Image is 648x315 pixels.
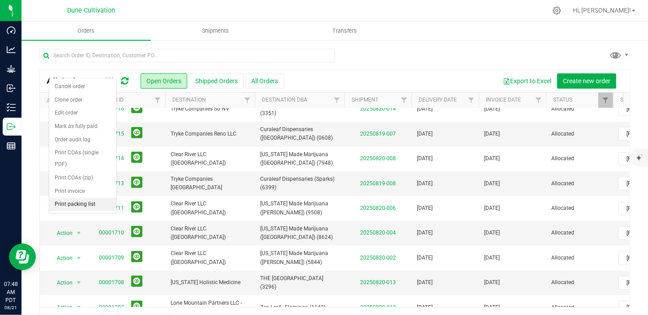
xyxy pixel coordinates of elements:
a: 20250820-006 [360,205,396,211]
span: Allocated [551,105,608,113]
a: Destination DBA [262,97,307,103]
a: 20250820-004 [360,230,396,236]
a: Filter [397,93,412,108]
span: Curaleaf Dispensaries (NLV) (3351) [260,101,339,118]
li: Print COAs (single PDF) [49,146,116,171]
a: 00001707 [99,303,124,312]
span: THE [GEOGRAPHIC_DATA] (3296) [260,274,339,291]
span: select [73,301,85,314]
li: Cancel order [49,80,116,94]
span: [DATE] [484,204,500,213]
span: Action [49,252,73,264]
span: Allocated [551,229,608,237]
li: Mark as fully paid [49,120,116,133]
a: Shipments [151,21,280,40]
span: [DATE] [484,278,500,287]
inline-svg: Outbound [7,122,16,131]
span: Allocated [551,204,608,213]
span: Action [49,277,73,289]
span: [DATE] [484,105,500,113]
span: [DATE] [417,179,433,188]
span: Clear River LLC ([GEOGRAPHIC_DATA]) [171,225,249,242]
span: Hi, [PERSON_NAME]! [573,7,631,14]
span: [US_STATE] Made Marijuana ([GEOGRAPHIC_DATA]) (8624) [260,225,339,242]
a: 20250820-012 [360,304,396,311]
span: [DATE] [417,303,433,312]
span: Clear River LLC ([GEOGRAPHIC_DATA]) [171,150,249,167]
a: 20250819-008 [360,180,396,187]
span: [DATE] [484,254,500,262]
button: Create new order [557,73,616,89]
span: [US_STATE] Made Marijuana ([GEOGRAPHIC_DATA]) (7948) [260,150,339,167]
a: Filter [531,93,546,108]
a: Delivery Date [419,97,457,103]
span: Allocated [551,179,608,188]
span: Allocated [551,254,608,262]
span: [DATE] [484,130,500,138]
span: [DATE] [417,105,433,113]
a: Destination [172,97,206,103]
span: Tryke Companies [GEOGRAPHIC_DATA] [171,175,249,192]
span: [DATE] [417,154,433,163]
span: Curaleaf Dispensaries (Sparks) (6399) [260,175,339,192]
span: [US_STATE] Made Marijuana ([PERSON_NAME]) (5844) [260,249,339,266]
span: Action [49,301,73,314]
a: Filter [150,93,165,108]
inline-svg: Analytics [7,45,16,54]
span: Allocated [551,278,608,287]
li: Print packing list [49,198,116,211]
li: Edit order [49,106,116,120]
span: [DATE] [417,254,433,262]
span: [US_STATE] Holistic Medicine [171,278,249,287]
a: Filter [598,93,613,108]
a: Filter [240,93,255,108]
span: [DATE] [484,154,500,163]
span: [US_STATE] Made Marijuana ([PERSON_NAME]) (9508) [260,200,339,217]
span: Zen Leaf - Flamingo (1142) [260,303,339,312]
p: 08/21 [4,304,17,311]
button: Open Orders [141,73,187,89]
iframe: Resource center [9,243,36,270]
inline-svg: Reports [7,141,16,150]
a: Transfers [280,21,409,40]
a: 20250820-013 [360,279,396,285]
inline-svg: Dashboard [7,26,16,35]
div: Actions [47,98,90,104]
inline-svg: Inventory [7,103,16,112]
p: 07:48 AM PDT [4,280,17,304]
a: 00001709 [99,254,124,262]
span: Action [49,227,73,239]
a: 20250819-007 [360,131,396,137]
span: [DATE] [484,303,500,312]
a: 20250820-014 [360,106,396,112]
a: Filter [330,93,344,108]
inline-svg: Grow [7,64,16,73]
div: Manage settings [551,6,562,15]
span: [DATE] [417,278,433,287]
a: 20250820-008 [360,155,396,162]
span: Clear River LLC ([GEOGRAPHIC_DATA]) [171,249,249,266]
li: Print COAs (zip) [49,171,116,185]
span: Orders [65,27,107,35]
span: Shipments [190,27,241,35]
a: 20250820-002 [360,255,396,261]
span: Allocated [551,303,608,312]
span: select [73,227,85,239]
span: select [73,252,85,264]
a: 00001710 [99,229,124,237]
button: Shipped Orders [189,73,244,89]
span: Allocated [551,130,608,138]
a: 00001708 [99,278,124,287]
span: Clear River LLC ([GEOGRAPHIC_DATA]) [171,200,249,217]
span: [DATE] [417,204,433,213]
span: Create new order [563,77,610,85]
li: Order audit log [49,133,116,147]
span: Curaleaf Dispensaries ([GEOGRAPHIC_DATA]) (0608) [260,125,339,142]
span: [DATE] [417,130,433,138]
span: [DATE] [484,179,500,188]
button: Export to Excel [497,73,557,89]
li: Print invoice [49,185,116,198]
inline-svg: Inbound [7,84,16,93]
input: Search Order ID, Destination, Customer PO... [39,49,335,62]
span: [DATE] [417,229,433,237]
